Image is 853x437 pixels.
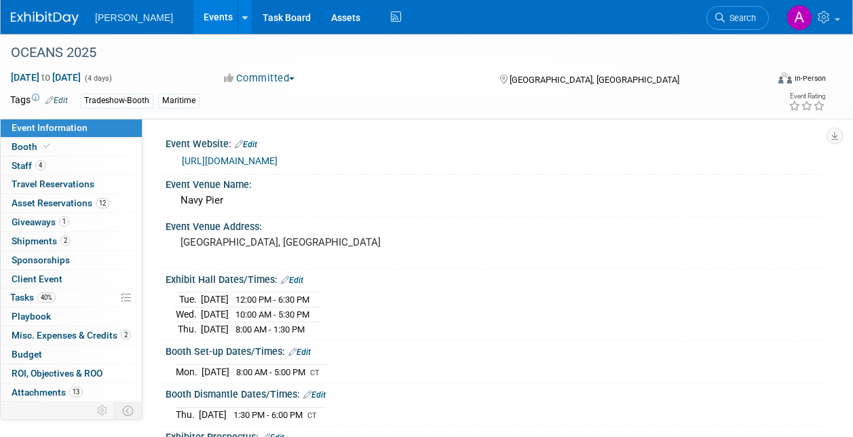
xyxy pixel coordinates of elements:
[1,194,142,212] a: Asset Reservations12
[1,157,142,175] a: Staff4
[233,410,303,420] span: 1:30 PM - 6:00 PM
[12,273,62,284] span: Client Event
[1,288,142,307] a: Tasks40%
[166,174,826,191] div: Event Venue Name:
[12,197,109,208] span: Asset Reservations
[235,140,257,149] a: Edit
[60,235,71,246] span: 2
[37,292,56,303] span: 40%
[1,270,142,288] a: Client Event
[1,232,142,250] a: Shipments2
[12,368,102,379] span: ROI, Objectives & ROO
[91,402,115,419] td: Personalize Event Tab Strip
[307,411,317,420] span: CT
[43,142,50,150] i: Booth reservation complete
[166,269,826,287] div: Exhibit Hall Dates/Times:
[235,309,309,320] span: 10:00 AM - 5:30 PM
[794,73,826,83] div: In-Person
[158,94,200,108] div: Maritime
[202,364,229,379] td: [DATE]
[6,41,756,65] div: OCEANS 2025
[69,387,83,397] span: 13
[166,216,826,233] div: Event Venue Address:
[236,367,305,377] span: 8:00 AM - 5:00 PM
[706,6,769,30] a: Search
[12,216,69,227] span: Giveaways
[121,330,131,340] span: 2
[1,345,142,364] a: Budget
[1,307,142,326] a: Playbook
[1,213,142,231] a: Giveaways1
[201,292,229,307] td: [DATE]
[201,322,229,336] td: [DATE]
[235,294,309,305] span: 12:00 PM - 6:30 PM
[10,93,68,109] td: Tags
[1,383,142,402] a: Attachments13
[12,178,94,189] span: Travel Reservations
[176,322,201,336] td: Thu.
[1,138,142,156] a: Booth
[707,71,826,91] div: Event Format
[288,347,311,357] a: Edit
[201,307,229,322] td: [DATE]
[303,390,326,400] a: Edit
[12,122,88,133] span: Event Information
[12,349,42,360] span: Budget
[510,75,679,85] span: [GEOGRAPHIC_DATA], [GEOGRAPHIC_DATA]
[199,407,227,421] td: [DATE]
[281,275,303,285] a: Edit
[176,407,199,421] td: Thu.
[80,94,153,108] div: Tradeshow-Booth
[789,93,825,100] div: Event Rating
[181,236,425,248] pre: [GEOGRAPHIC_DATA], [GEOGRAPHIC_DATA]
[166,134,826,151] div: Event Website:
[1,119,142,137] a: Event Information
[12,160,45,171] span: Staff
[95,12,173,23] span: [PERSON_NAME]
[10,292,56,303] span: Tasks
[12,311,51,322] span: Playbook
[59,216,69,227] span: 1
[778,73,792,83] img: Format-Inperson.png
[182,155,278,166] a: [URL][DOMAIN_NAME]
[45,96,68,105] a: Edit
[166,341,826,359] div: Booth Set-up Dates/Times:
[12,235,71,246] span: Shipments
[176,364,202,379] td: Mon.
[12,141,53,152] span: Booth
[12,254,70,265] span: Sponsorships
[1,251,142,269] a: Sponsorships
[725,13,756,23] span: Search
[10,71,81,83] span: [DATE] [DATE]
[115,402,143,419] td: Toggle Event Tabs
[35,160,45,170] span: 4
[176,190,816,211] div: Navy Pier
[1,364,142,383] a: ROI, Objectives & ROO
[12,387,83,398] span: Attachments
[12,330,131,341] span: Misc. Expenses & Credits
[219,71,300,85] button: Committed
[83,74,112,83] span: (4 days)
[96,198,109,208] span: 12
[166,384,826,402] div: Booth Dismantle Dates/Times:
[1,175,142,193] a: Travel Reservations
[235,324,305,335] span: 8:00 AM - 1:30 PM
[786,5,812,31] img: Amy Reese
[176,292,201,307] td: Tue.
[1,326,142,345] a: Misc. Expenses & Credits2
[176,307,201,322] td: Wed.
[11,12,79,25] img: ExhibitDay
[39,72,52,83] span: to
[310,368,320,377] span: CT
